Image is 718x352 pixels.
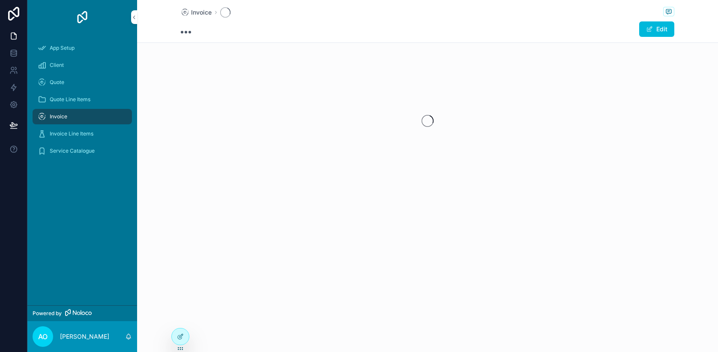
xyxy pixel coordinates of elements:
[639,21,674,37] button: Edit
[50,79,64,86] span: Quote
[33,57,132,73] a: Client
[50,130,93,137] span: Invoice Line Items
[60,332,109,341] p: [PERSON_NAME]
[27,305,137,321] a: Powered by
[75,10,89,24] img: App logo
[33,92,132,107] a: Quote Line Items
[50,147,95,154] span: Service Catalogue
[33,40,132,56] a: App Setup
[33,310,62,317] span: Powered by
[33,109,132,124] a: Invoice
[181,8,212,17] a: Invoice
[33,126,132,141] a: Invoice Line Items
[50,45,75,51] span: App Setup
[38,331,48,342] span: AO
[33,143,132,159] a: Service Catalogue
[50,62,64,69] span: Client
[191,8,212,17] span: Invoice
[50,96,90,103] span: Quote Line Items
[27,34,137,170] div: scrollable content
[33,75,132,90] a: Quote
[50,113,67,120] span: Invoice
